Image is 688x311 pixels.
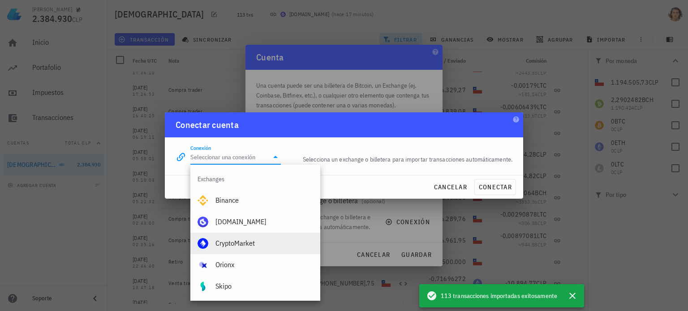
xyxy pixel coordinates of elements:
[176,118,239,132] div: Conectar cuenta
[474,179,516,195] button: conectar
[430,179,471,195] button: cancelar
[215,260,313,269] div: Orionx
[190,150,268,164] input: Seleccionar una conexión
[190,145,211,151] label: Conexión
[434,183,467,191] span: cancelar
[286,149,518,170] div: Selecciona un exchange o billetera para importar transacciones automáticamente.
[215,196,313,204] div: Binance
[441,291,557,301] span: 113 transacciones importadas exitosamente
[478,183,512,191] span: conectar
[215,282,313,290] div: Skipo
[190,168,320,190] div: Exchanges
[215,217,313,226] div: [DOMAIN_NAME]
[215,239,313,247] div: CryptoMarket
